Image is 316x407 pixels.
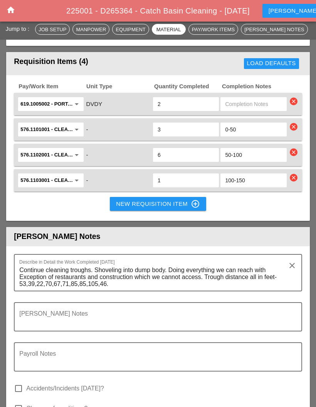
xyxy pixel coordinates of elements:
[72,125,81,134] i: arrow_drop_down
[225,149,282,161] input: Completion Notes
[86,101,103,107] span: DVDY
[20,149,70,161] input: 576.1102001 - CLEANING TROUGHS OVER 50 FT T0 100 FT
[86,126,88,133] span: -
[290,148,298,156] i: clear
[191,199,200,209] i: control_point
[158,123,214,136] input: Quantity Completed
[290,123,298,131] i: clear
[14,56,165,71] div: Requisition Items (4)
[225,98,282,110] input: Completion Notes
[247,59,296,68] div: Load Defaults
[287,261,297,270] i: clear
[86,82,153,91] span: Unit Type
[116,199,200,209] div: New Requisition Item
[290,98,298,105] i: clear
[188,24,238,35] button: Pay/Work Items
[6,5,15,15] i: home
[110,197,206,211] button: New Requisition Item
[19,352,291,371] textarea: Payroll Notes
[72,99,81,109] i: arrow_drop_down
[225,123,282,136] input: Completion Notes
[72,150,81,160] i: arrow_drop_down
[155,25,182,33] div: Material
[19,264,291,291] textarea: Describe in Detail the Work Completed Today
[72,24,109,35] button: Manpower
[241,24,308,35] button: [PERSON_NAME] Notes
[18,82,86,91] span: Pay/Work Item
[72,176,81,185] i: arrow_drop_down
[221,82,289,91] span: Completion Notes
[290,174,298,182] i: clear
[192,25,235,33] div: Pay/Work Items
[158,149,214,161] input: Quantity Completed
[152,24,186,35] button: Material
[244,25,304,33] div: [PERSON_NAME] Notes
[158,98,214,110] input: Quantity Completed
[20,174,70,187] input: 576.1103001 - CLEANING TROUGHS OVER 100 FT TO 150 FT
[153,82,221,91] span: Quantity Completed
[76,25,106,33] div: Manpower
[116,25,145,33] div: Equipment
[5,25,32,32] span: Jump to :
[19,312,291,331] textarea: Foreman's Notes
[20,123,70,136] input: 576.1101001 - CLEANING TROUGHS OVER 0 TO 50 FT
[6,227,310,246] header: [PERSON_NAME] Notes
[244,58,299,69] button: Load Defaults
[39,25,66,33] div: Job Setup
[158,174,214,187] input: Quantity Completed
[20,98,70,110] input: 619.1005002 - Portable Work Zone Camera
[86,177,88,183] span: -
[112,24,149,35] button: Equipment
[26,385,104,392] label: Accidents/Incidents [DATE]?
[66,7,250,15] span: 225001 - D265364 - Catch Basin Cleaning - [DATE]
[35,24,70,35] button: Job Setup
[86,151,88,158] span: -
[225,174,282,187] input: Completion Notes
